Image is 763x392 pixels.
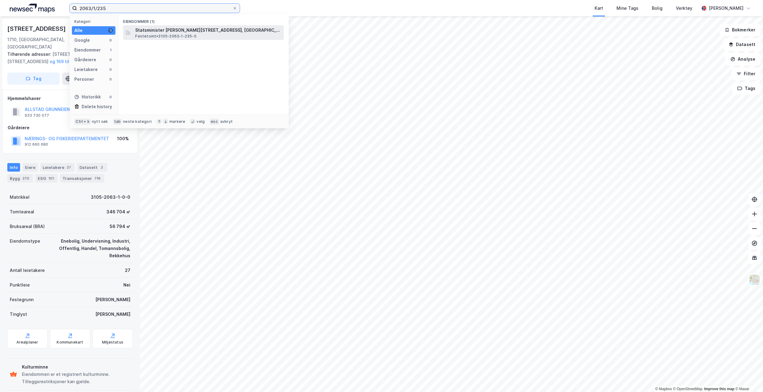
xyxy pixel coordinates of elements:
[35,174,58,183] div: ESG
[74,76,94,83] div: Personer
[74,119,91,125] div: Ctrl + k
[10,267,45,274] div: Antall leietakere
[91,194,130,201] div: 3105-2063-1-0-0
[65,164,72,170] div: 27
[47,175,55,181] div: 101
[108,38,113,43] div: 0
[719,24,761,36] button: Bokmerker
[16,340,38,345] div: Arealplaner
[8,124,132,131] div: Gårdeiere
[733,363,763,392] div: Kontrollprogram for chat
[108,94,113,99] div: 0
[108,67,113,72] div: 0
[7,52,52,57] span: Tilhørende adresser:
[10,237,40,245] div: Eiendomstype
[135,34,196,39] span: Festetomt • 3105-2063-1-235-0
[196,119,205,124] div: velg
[99,164,105,170] div: 2
[616,5,638,12] div: Mine Tags
[652,5,662,12] div: Bolig
[74,46,101,54] div: Eiendommer
[60,174,104,183] div: Transaksjoner
[8,95,132,102] div: Hjemmelshaver
[22,363,130,371] div: Kulturminne
[732,82,761,94] button: Tags
[725,53,761,65] button: Analyse
[82,103,112,110] div: Delete history
[723,38,761,51] button: Datasett
[106,208,130,216] div: 346 704 ㎡
[125,267,130,274] div: 27
[7,24,67,34] div: [STREET_ADDRESS]
[704,387,734,391] a: Improve this map
[169,119,185,124] div: markere
[95,311,130,318] div: [PERSON_NAME]
[135,27,281,34] span: Statsminister [PERSON_NAME][STREET_ADDRESS], [GEOGRAPHIC_DATA]
[93,175,102,181] div: 716
[7,73,60,85] button: Tag
[74,93,101,101] div: Historikk
[709,5,744,12] div: [PERSON_NAME]
[74,27,83,34] div: Alle
[102,340,123,345] div: Miljøstatus
[118,14,289,25] div: Eiendommer (1)
[108,48,113,52] div: 1
[95,296,130,303] div: [PERSON_NAME]
[48,237,130,259] div: Enebolig, Undervisning, Industri, Offentlig, Handel, Tomannsbolig, Rekkehus
[10,223,45,230] div: Bruksareal (BRA)
[74,56,96,63] div: Gårdeiere
[7,174,33,183] div: Bygg
[25,113,49,118] div: 933 730 077
[7,36,97,51] div: 1710, [GEOGRAPHIC_DATA], [GEOGRAPHIC_DATA]
[108,57,113,62] div: 0
[74,19,115,24] div: Kategori
[676,5,692,12] div: Verktøy
[123,281,130,289] div: Nei
[7,51,128,65] div: [STREET_ADDRESS], [STREET_ADDRESS]
[10,311,27,318] div: Tinglyst
[673,387,703,391] a: OpenStreetMap
[749,274,760,286] img: Z
[10,281,30,289] div: Punktleie
[220,119,233,124] div: avbryt
[113,119,122,125] div: tab
[92,119,108,124] div: nytt søk
[10,296,34,303] div: Festegrunn
[108,28,113,33] div: 1
[731,68,761,80] button: Filter
[10,4,55,13] img: logo.a4113a55bc3d86da70a041830d287a7e.svg
[57,340,83,345] div: Kommunekart
[123,119,152,124] div: neste kategori
[40,163,75,172] div: Leietakere
[117,135,129,142] div: 100%
[22,371,130,385] div: Eiendommen er et registrert kulturminne. Tilleggsrestriksjoner kan gjelde.
[77,4,232,13] input: Søk på adresse, matrikkel, gårdeiere, leietakere eller personer
[74,66,98,73] div: Leietakere
[110,223,130,230] div: 56 794 ㎡
[25,142,48,147] div: 912 660 680
[210,119,219,125] div: esc
[77,163,107,172] div: Datasett
[733,363,763,392] iframe: Chat Widget
[10,194,30,201] div: Matrikkel
[595,5,603,12] div: Kart
[74,37,90,44] div: Google
[108,77,113,82] div: 0
[7,163,20,172] div: Info
[655,387,672,391] a: Mapbox
[23,163,38,172] div: Eiere
[21,175,30,181] div: 270
[10,208,34,216] div: Tomteareal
